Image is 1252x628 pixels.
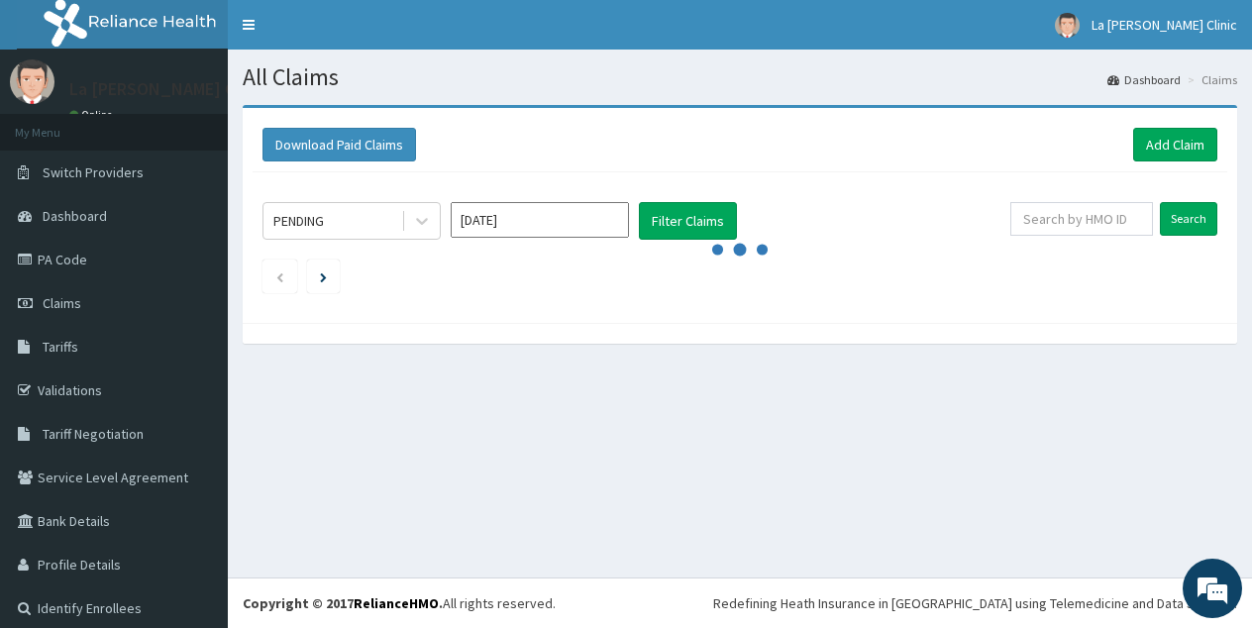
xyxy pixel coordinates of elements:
input: Select Month and Year [451,202,629,238]
button: Download Paid Claims [262,128,416,161]
li: Claims [1183,71,1237,88]
svg: audio-loading [710,220,770,279]
strong: Copyright © 2017 . [243,594,443,612]
img: User Image [10,59,54,104]
a: Previous page [275,267,284,285]
span: Dashboard [43,207,107,225]
div: PENDING [273,211,324,231]
p: La [PERSON_NAME] Clinic [69,80,266,98]
input: Search [1160,202,1217,236]
button: Filter Claims [639,202,737,240]
footer: All rights reserved. [228,577,1252,628]
a: RelianceHMO [354,594,439,612]
a: Dashboard [1107,71,1181,88]
img: User Image [1055,13,1080,38]
span: Switch Providers [43,163,144,181]
span: Tariff Negotiation [43,425,144,443]
a: Next page [320,267,327,285]
span: Claims [43,294,81,312]
span: La [PERSON_NAME] Clinic [1092,16,1237,34]
a: Add Claim [1133,128,1217,161]
div: Redefining Heath Insurance in [GEOGRAPHIC_DATA] using Telemedicine and Data Science! [713,593,1237,613]
input: Search by HMO ID [1010,202,1153,236]
h1: All Claims [243,64,1237,90]
span: Tariffs [43,338,78,356]
a: Online [69,108,117,122]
